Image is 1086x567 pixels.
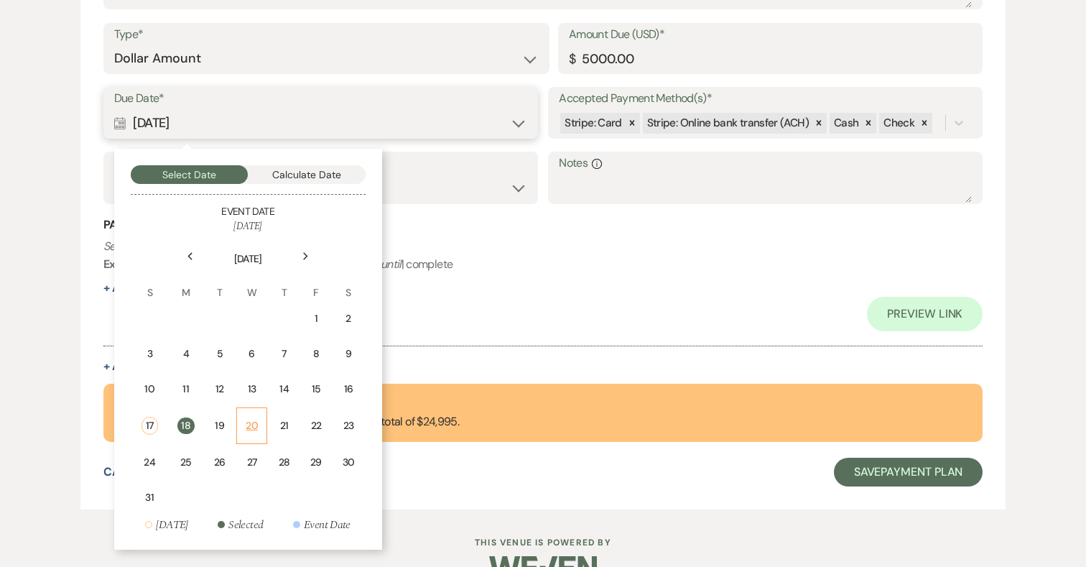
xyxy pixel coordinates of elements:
th: F [301,268,331,300]
div: 20 [246,418,258,433]
label: Accepted Payment Method(s)* [559,88,972,109]
div: 14 [278,382,289,397]
div: 8 [310,346,322,361]
th: S [333,268,363,300]
p: : weekly | | 2 | months | before event date | | complete [103,237,983,274]
div: 29 [310,455,322,470]
button: Calculate Date [248,165,366,184]
th: W [236,268,267,300]
div: 15 [310,382,322,397]
div: 24 [141,455,159,470]
th: T [205,268,235,300]
th: T [269,268,299,300]
div: 5 [214,346,226,361]
div: 28 [278,455,289,470]
i: Set reminders for this task. [103,239,231,254]
div: 30 [342,455,354,470]
div: 18 [177,418,194,434]
b: Example [103,257,148,272]
div: 19 [214,418,226,433]
div: 7 [278,346,289,361]
button: + AddReminder [103,282,192,294]
span: Check [883,116,914,130]
div: 1 [310,311,322,326]
div: 13 [246,382,258,397]
div: 10 [141,382,159,397]
label: Notes [559,153,972,174]
div: Event Date [304,516,351,533]
div: 2 [342,311,354,326]
label: Type* [114,24,539,45]
div: Selected [228,516,263,533]
th: [DATE] [132,234,364,267]
h5: Event Date [131,205,366,219]
div: 31 [141,490,159,505]
div: 9 [342,346,354,361]
button: SavePayment Plan [834,458,983,487]
i: until [381,257,402,272]
a: Preview Link [867,297,983,331]
div: 4 [178,346,193,361]
div: [DATE] [114,109,527,137]
span: Stripe: Card [565,116,621,130]
div: [DATE] [156,516,187,533]
button: Cancel [103,466,150,478]
label: Due Date* [114,88,527,109]
div: 23 [342,418,354,433]
th: M [169,268,203,300]
button: + Add Payment [103,361,192,372]
button: Select Date [131,165,249,184]
div: 3 [141,346,159,361]
div: 22 [310,418,322,433]
div: 26 [214,455,226,470]
h6: [DATE] [131,219,366,234]
div: 16 [342,382,354,397]
h3: Payment Reminder [103,217,983,233]
div: $ [569,50,575,69]
div: 12 [214,382,226,397]
label: Amount Due (USD)* [569,24,972,45]
span: Cash [834,116,858,130]
div: 21 [278,418,289,433]
th: S [132,268,168,300]
div: 27 [246,455,258,470]
div: 17 [141,417,159,435]
div: 6 [246,346,258,361]
div: 25 [178,455,193,470]
span: Stripe: Online bank transfer (ACH) [647,116,809,130]
div: 11 [178,382,193,397]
